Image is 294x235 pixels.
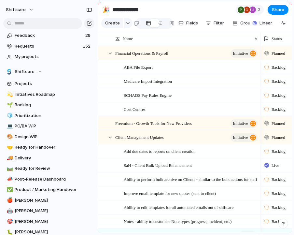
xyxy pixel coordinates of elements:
[3,31,94,40] a: Feedback29
[124,63,153,71] span: ABA File Export
[272,78,286,85] span: Backlog
[3,206,94,216] a: 🤖[PERSON_NAME]
[3,41,94,51] a: Requests152
[7,197,11,204] div: 🍎
[7,218,11,225] div: 🎯
[6,7,26,13] span: shiftcare
[233,133,248,142] span: initiative
[3,174,94,184] a: 📣Post-Release Dashboard
[6,218,12,225] button: 🎯
[176,18,201,28] button: Fields
[233,49,248,58] span: initiative
[15,102,92,108] span: Backlog
[15,32,83,39] span: Feedback
[3,111,94,121] a: 🧊Prioritization
[15,186,92,193] span: Product / Marketing Handover
[124,147,196,155] span: Add due dates to reports on client creation
[272,162,279,169] span: Live
[6,144,12,151] button: 🤝
[103,5,110,14] div: 🎉
[15,176,92,183] span: Post-Release Dashboard
[6,155,12,161] button: 🚚
[7,186,11,194] div: ✅
[6,123,12,129] button: 💻
[15,165,92,172] span: Ready for Review
[124,175,257,183] span: Ability to perform bulk archive on Clients - similar to the bulk actions for staff
[6,165,12,172] button: 🛤️
[231,119,258,128] button: initiative
[124,77,172,85] span: Medicare Import Integration
[7,133,11,140] div: 🎨
[3,153,94,163] a: 🚚Delivery
[272,50,285,57] span: Planned
[3,52,94,62] a: My projects
[272,64,286,71] span: Backlog
[15,112,92,119] span: Prioritization
[124,105,146,113] span: Cost Centres
[229,18,256,28] button: Group
[115,49,168,57] span: Financial Operations & Payroll
[15,123,92,129] span: PO/BA WIP
[124,161,192,169] span: SaH - Client Bulk Upload Enhancement
[272,204,286,211] span: Backlog
[6,112,12,119] button: 🧊
[7,165,11,172] div: 🛤️
[6,208,12,214] button: 🤖
[15,144,92,151] span: Ready for Handover
[272,120,285,127] span: Planned
[101,18,123,28] button: Create
[272,106,286,113] span: Backlog
[15,68,35,75] span: Shiftcare
[6,176,12,183] button: 📣
[6,197,12,204] button: 🍎
[115,133,164,141] span: Client Management Updates
[15,155,92,161] span: Delivery
[124,91,172,99] span: SCHADS Pay Rules Engine
[6,186,12,193] button: ✅
[115,119,192,127] span: Freemium - Growth Tools for New Providers
[186,20,198,26] span: Fields
[3,185,94,195] a: ✅Product / Marketing Handover
[3,217,94,227] a: 🎯[PERSON_NAME]
[7,123,11,130] div: 💻
[3,142,94,152] a: 🤝Ready for Handover
[268,5,288,15] button: Share
[272,92,286,99] span: Backlog
[15,218,92,225] span: [PERSON_NAME]
[7,112,11,119] div: 🧊
[3,90,94,99] a: 💫Initiatives Roadmap
[3,164,94,173] a: 🛤️Ready for Review
[15,53,92,60] span: My projects
[101,5,111,15] button: 🎉
[83,43,92,50] span: 152
[3,132,94,142] div: 🎨Design WIP
[7,207,11,215] div: 🤖
[15,43,81,50] span: Requests
[124,189,216,197] span: Improve email template for new quotes (sent to client)
[3,79,94,89] a: Projects
[7,91,11,98] div: 💫
[3,196,94,205] a: 🍎[PERSON_NAME]
[6,134,12,140] button: 🎨
[3,121,94,131] a: 💻PO/BA WIP
[3,100,94,110] a: 🌱Backlog
[15,134,92,140] span: Design WIP
[258,7,262,13] span: 3
[240,20,253,26] span: Group
[6,91,12,98] button: 💫
[259,20,272,26] span: Linear
[3,5,37,15] button: shiftcare
[15,197,92,204] span: [PERSON_NAME]
[203,18,227,28] button: Filter
[85,32,92,39] span: 29
[7,144,11,151] div: 🤝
